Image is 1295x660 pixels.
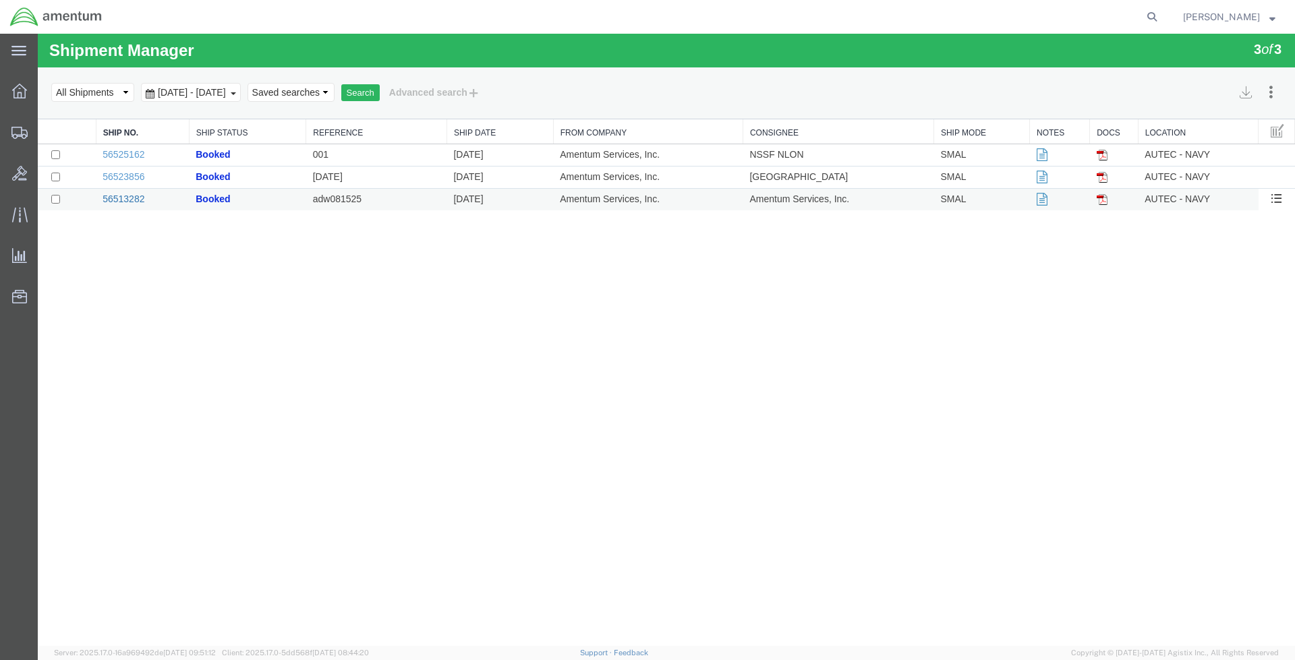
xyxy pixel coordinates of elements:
[515,111,705,133] td: Amentum Services, Inc.
[58,86,151,111] th: Ship No.
[416,94,509,105] a: Ship Date
[1059,94,1093,105] a: Docs
[896,86,991,111] th: Ship Mode
[614,649,648,657] a: Feedback
[1107,94,1213,105] a: Location
[705,86,896,111] th: Consignee
[159,94,261,105] a: Ship Status
[342,47,452,70] button: Advanced search
[712,94,889,105] a: Consignee
[515,133,705,155] td: Amentum Services, Inc.
[312,649,369,657] span: [DATE] 08:44:20
[304,51,342,68] button: Search
[896,111,991,133] td: SMAL
[65,138,107,148] a: 56523856
[903,94,985,105] a: Ship Mode
[1100,133,1220,155] td: AUTEC - NAVY
[1052,86,1101,111] th: Docs
[158,160,192,171] span: Booked
[705,133,896,155] td: [GEOGRAPHIC_DATA]
[38,34,1295,646] iframe: FS Legacy Container
[523,94,698,105] a: From Company
[163,649,216,657] span: [DATE] 09:51:12
[268,133,409,155] td: [DATE]
[222,649,369,657] span: Client: 2025.17.0-5dd568f
[1059,116,1070,127] img: pdf.gif
[705,111,896,133] td: NSSF NLON
[409,155,515,177] td: [DATE]
[1059,160,1070,171] img: pdf.gif
[705,155,896,177] td: Amentum Services, Inc.
[65,94,144,105] a: Ship No.
[515,86,705,111] th: From Company
[158,138,192,148] span: Booked
[1059,138,1070,149] img: pdf.gif
[151,86,268,111] th: Ship Status
[158,115,192,126] span: Booked
[268,155,409,177] td: adw081525
[65,160,107,171] a: 56513282
[1228,86,1252,110] button: Manage table columns
[1100,155,1220,177] td: AUTEC - NAVY
[580,649,614,657] a: Support
[1100,111,1220,133] td: AUTEC - NAVY
[409,86,515,111] th: Ship Date
[992,86,1052,111] th: Notes
[117,53,192,64] span: Jul 20th 2025 - Aug 18th 2025
[65,115,107,126] a: 56525162
[268,111,409,133] td: 001
[54,649,216,657] span: Server: 2025.17.0-16a969492de
[515,155,705,177] td: Amentum Services, Inc.
[896,133,991,155] td: SMAL
[275,94,402,105] a: Reference
[9,7,103,27] img: logo
[896,155,991,177] td: SMAL
[1100,86,1220,111] th: Location
[409,111,515,133] td: [DATE]
[999,94,1045,105] a: Notes
[1183,9,1260,24] span: Aaron Wooldridge
[1182,9,1276,25] button: [PERSON_NAME]
[409,133,515,155] td: [DATE]
[268,86,409,111] th: Reference
[1071,647,1279,659] span: Copyright © [DATE]-[DATE] Agistix Inc., All Rights Reserved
